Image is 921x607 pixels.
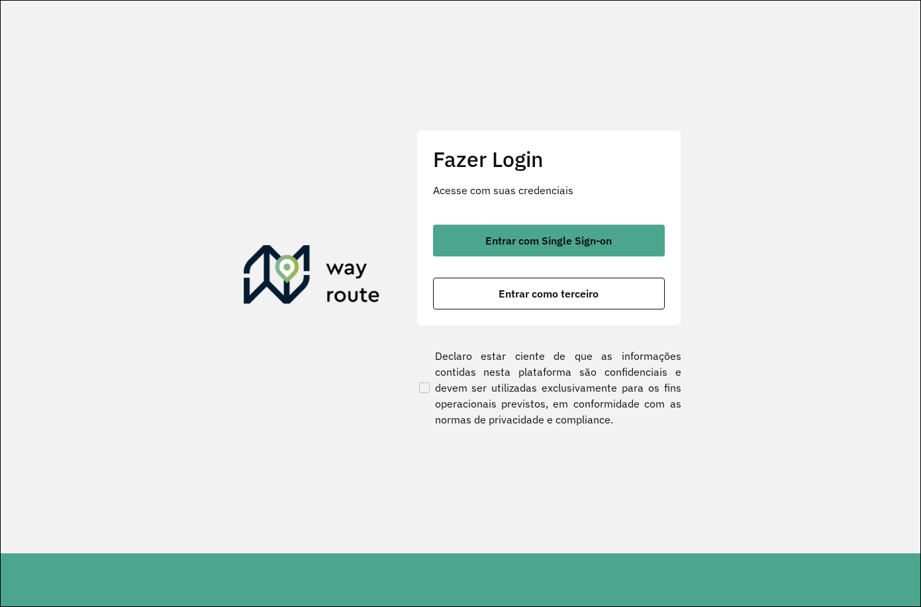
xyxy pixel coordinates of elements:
p: Acesse com suas credenciais [433,182,665,198]
span: Entrar com Single Sign-on [485,235,612,246]
img: Roteirizador AmbevTech [244,245,380,309]
h2: Fazer Login [433,146,665,172]
span: Entrar como terceiro [499,288,599,299]
button: button [433,225,665,256]
button: button [433,278,665,309]
label: Declaro estar ciente de que as informações contidas nesta plataforma são confidenciais e devem se... [416,348,681,427]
